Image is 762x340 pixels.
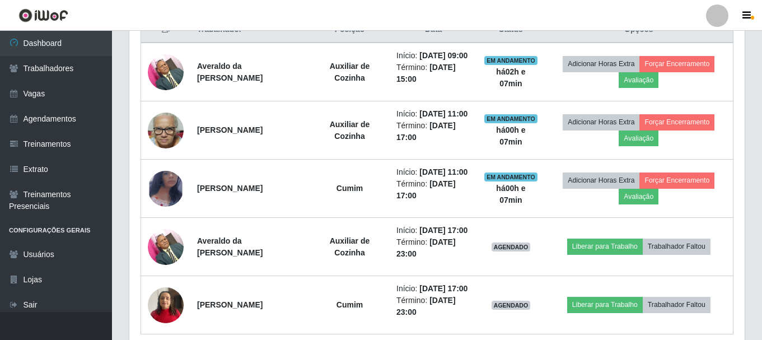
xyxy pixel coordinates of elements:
strong: Averaldo da [PERSON_NAME] [197,62,263,82]
time: [DATE] 11:00 [419,109,468,118]
button: Avaliação [619,189,658,204]
button: Trabalhador Faltou [643,297,710,313]
img: 1748046228717.jpeg [148,159,184,217]
img: CoreUI Logo [18,8,68,22]
li: Término: [396,62,470,85]
img: 1721517353496.jpeg [148,106,184,154]
li: Início: [396,50,470,62]
button: Forçar Encerramento [639,114,714,130]
strong: Auxiliar de Cozinha [330,236,370,257]
span: EM ANDAMENTO [484,114,537,123]
span: EM ANDAMENTO [484,173,537,181]
time: [DATE] 17:00 [419,226,468,235]
button: Adicionar Horas Extra [563,173,639,188]
time: [DATE] 17:00 [419,284,468,293]
li: Início: [396,225,470,236]
button: Forçar Encerramento [639,56,714,72]
li: Término: [396,295,470,318]
strong: [PERSON_NAME] [197,125,263,134]
strong: há 00 h e 07 min [496,125,525,146]
img: 1697117733428.jpeg [148,48,184,96]
button: Avaliação [619,72,658,88]
li: Início: [396,166,470,178]
strong: há 00 h e 07 min [496,184,525,204]
button: Adicionar Horas Extra [563,114,639,130]
button: Liberar para Trabalho [567,239,643,254]
strong: Cumim [336,184,363,193]
strong: Cumim [336,300,363,309]
strong: há 02 h e 07 min [496,67,525,88]
button: Liberar para Trabalho [567,297,643,313]
span: EM ANDAMENTO [484,56,537,65]
strong: [PERSON_NAME] [197,184,263,193]
button: Trabalhador Faltou [643,239,710,254]
strong: Auxiliar de Cozinha [330,120,370,141]
li: Início: [396,283,470,295]
li: Término: [396,178,470,202]
span: AGENDADO [492,243,531,251]
li: Término: [396,236,470,260]
strong: Averaldo da [PERSON_NAME] [197,236,263,257]
li: Término: [396,120,470,143]
strong: [PERSON_NAME] [197,300,263,309]
button: Avaliação [619,131,658,146]
button: Forçar Encerramento [639,173,714,188]
li: Início: [396,108,470,120]
strong: Auxiliar de Cozinha [330,62,370,82]
img: 1697117733428.jpeg [148,223,184,271]
img: 1737135977494.jpeg [148,281,184,329]
time: [DATE] 11:00 [419,167,468,176]
span: AGENDADO [492,301,531,310]
time: [DATE] 09:00 [419,51,468,60]
button: Adicionar Horas Extra [563,56,639,72]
